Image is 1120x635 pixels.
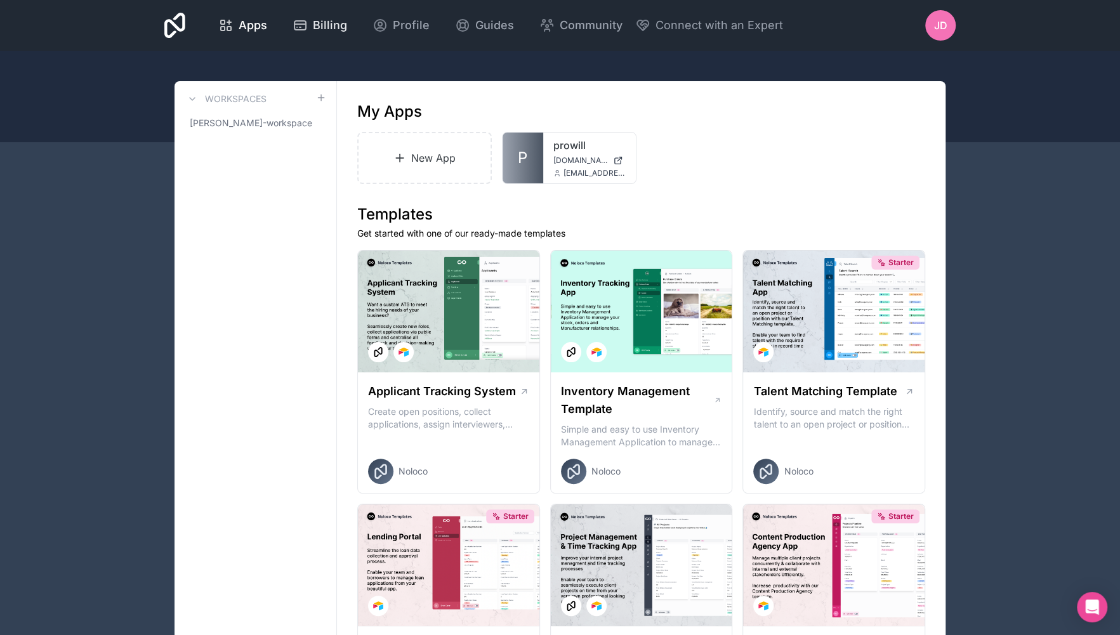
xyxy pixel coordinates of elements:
[399,465,428,478] span: Noloco
[591,601,602,611] img: Airtable Logo
[357,204,925,225] h1: Templates
[656,16,783,34] span: Connect with an Expert
[282,11,357,39] a: Billing
[373,601,383,611] img: Airtable Logo
[635,16,783,34] button: Connect with an Expert
[563,168,626,178] span: [EMAIL_ADDRESS][DOMAIN_NAME]
[888,258,914,268] span: Starter
[529,11,633,39] a: Community
[399,347,409,357] img: Airtable Logo
[888,511,914,521] span: Starter
[368,405,529,431] p: Create open positions, collect applications, assign interviewers, centralise candidate feedback a...
[357,101,422,122] h1: My Apps
[553,155,626,166] a: [DOMAIN_NAME]
[591,347,602,357] img: Airtable Logo
[313,16,347,34] span: Billing
[758,347,768,357] img: Airtable Logo
[758,601,768,611] img: Airtable Logo
[368,383,516,400] h1: Applicant Tracking System
[934,18,947,33] span: JD
[561,383,713,418] h1: Inventory Management Template
[503,511,529,521] span: Starter
[753,383,897,400] h1: Talent Matching Template
[591,465,621,478] span: Noloco
[362,11,440,39] a: Profile
[357,227,925,240] p: Get started with one of our ready-made templates
[205,93,267,105] h3: Workspaces
[475,16,514,34] span: Guides
[357,132,492,184] a: New App
[1077,592,1107,622] div: Open Intercom Messenger
[393,16,430,34] span: Profile
[185,91,267,107] a: Workspaces
[503,133,543,183] a: P
[239,16,267,34] span: Apps
[560,16,623,34] span: Community
[553,155,608,166] span: [DOMAIN_NAME]
[208,11,277,39] a: Apps
[518,148,527,168] span: P
[561,423,722,448] p: Simple and easy to use Inventory Management Application to manage your stock, orders and Manufact...
[190,117,312,129] span: [PERSON_NAME]-workspace
[445,11,524,39] a: Guides
[185,112,326,134] a: [PERSON_NAME]-workspace
[753,405,914,431] p: Identify, source and match the right talent to an open project or position with our Talent Matchi...
[553,138,626,153] a: prowill
[784,465,813,478] span: Noloco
